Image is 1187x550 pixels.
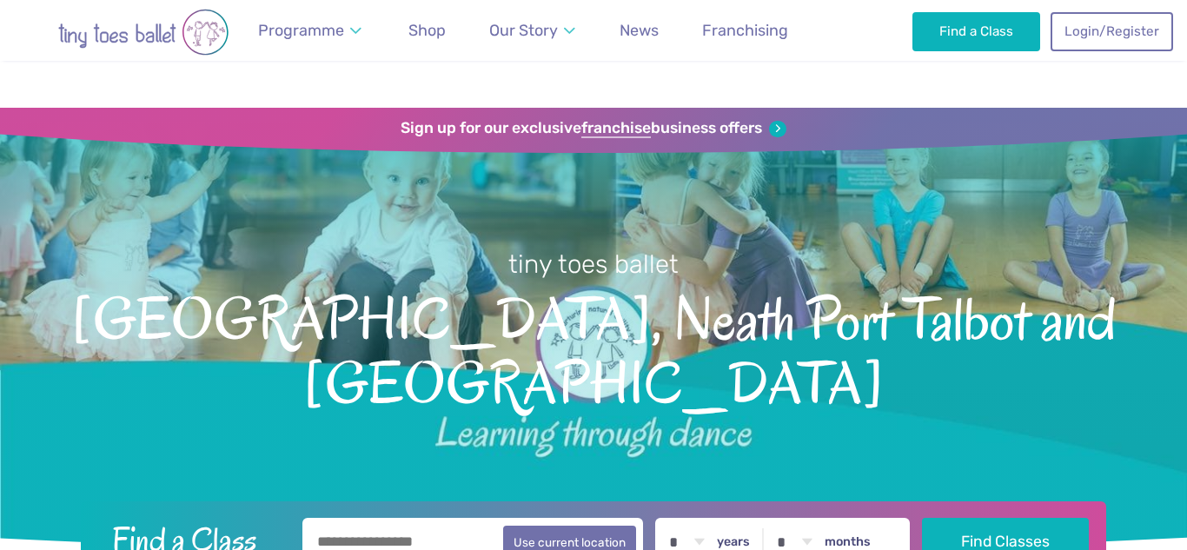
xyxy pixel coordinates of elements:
a: Login/Register [1051,12,1172,50]
label: years [717,534,750,550]
span: Our Story [489,21,558,39]
a: Franchising [694,11,796,50]
a: Find a Class [912,12,1040,50]
strong: franchise [581,119,651,138]
small: tiny toes ballet [508,249,679,279]
img: tiny toes ballet [22,9,265,56]
label: months [825,534,871,550]
a: News [612,11,666,50]
a: Programme [250,11,370,50]
span: Shop [408,21,446,39]
span: [GEOGRAPHIC_DATA], Neath Port Talbot and [GEOGRAPHIC_DATA] [30,282,1157,416]
a: Shop [401,11,454,50]
span: Programme [258,21,344,39]
a: Our Story [481,11,584,50]
span: Franchising [702,21,788,39]
span: News [620,21,659,39]
a: Sign up for our exclusivefranchisebusiness offers [401,119,786,138]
